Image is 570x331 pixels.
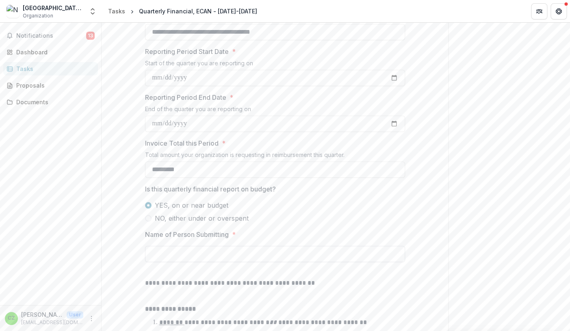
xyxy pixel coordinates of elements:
p: Invoice Total this Period [145,138,219,148]
p: Is this quarterly financial report on budget? [145,184,276,194]
a: Tasks [105,5,128,17]
div: [GEOGRAPHIC_DATA] Homeless Hospitality Center [23,4,84,12]
div: End of the quarter you are reporting on [145,105,405,116]
div: Start of the quarter you are reporting on [145,60,405,70]
div: Dashboard [16,48,91,56]
p: [EMAIL_ADDRESS][DOMAIN_NAME] [21,319,83,326]
p: Name of Person Submitting [145,230,229,239]
span: 13 [86,32,95,40]
p: Reporting Period End Date [145,92,226,102]
div: Tasks [16,64,91,73]
span: YES, on or near budget [155,200,228,210]
img: New London Homeless Hospitality Center [7,5,20,18]
button: Open entity switcher [87,3,98,19]
button: Get Help [550,3,567,19]
a: Tasks [3,62,98,75]
div: Quarterly Financial, ECAN - [DATE]-[DATE] [139,7,257,15]
p: Reporting Period Start Date [145,47,229,56]
button: Notifications13 [3,29,98,42]
a: Documents [3,95,98,109]
button: Partners [531,3,547,19]
span: Organization [23,12,53,19]
div: Proposals [16,81,91,90]
a: Dashboard [3,45,98,59]
p: User [67,311,83,318]
a: Proposals [3,79,98,92]
nav: breadcrumb [105,5,260,17]
div: Tasks [108,7,125,15]
div: Documents [16,98,91,106]
p: [PERSON_NAME] [21,310,63,319]
span: NO, either under or overspent [155,213,249,223]
button: More [87,314,96,323]
div: Cathy Zall [8,316,15,321]
div: Total amount your organization is requesting in reimbursement this quarter. [145,151,405,161]
span: Notifications [16,32,86,39]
